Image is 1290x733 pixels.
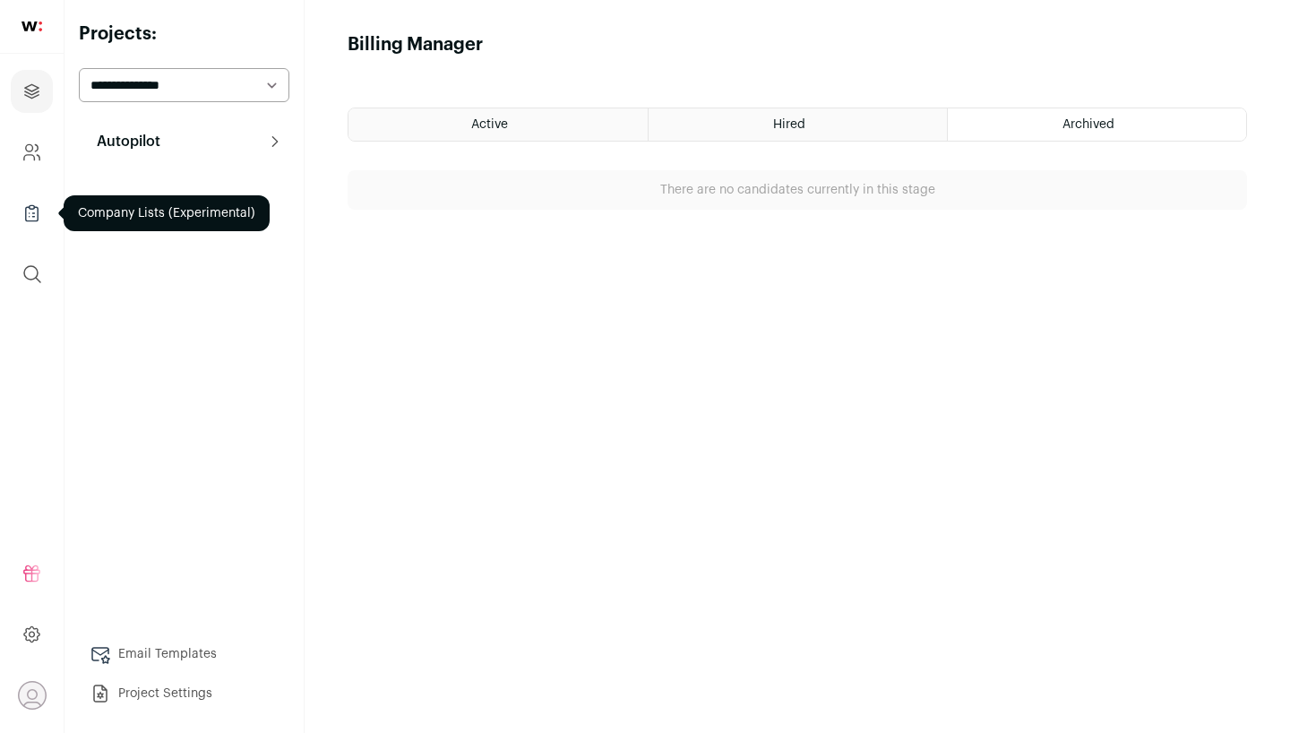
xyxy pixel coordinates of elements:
[11,192,53,235] a: Company Lists
[79,636,289,672] a: Email Templates
[773,118,805,131] span: Hired
[79,676,289,711] a: Project Settings
[348,170,1247,210] div: There are no candidates currently in this stage
[11,131,53,174] a: Company and ATS Settings
[64,195,270,231] div: Company Lists (Experimental)
[649,108,947,141] a: Hired
[11,70,53,113] a: Projects
[79,124,289,160] button: Autopilot
[348,32,1247,57] h1: Billing Manager
[1062,118,1114,131] span: Archived
[79,22,289,47] h2: Projects:
[18,681,47,710] button: Open dropdown
[471,118,508,131] span: Active
[348,108,648,141] a: Active
[21,22,42,31] img: wellfound-shorthand-0d5821cbd27db2630d0214b213865d53afaa358527fdda9d0ea32b1df1b89c2c.svg
[86,131,160,152] p: Autopilot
